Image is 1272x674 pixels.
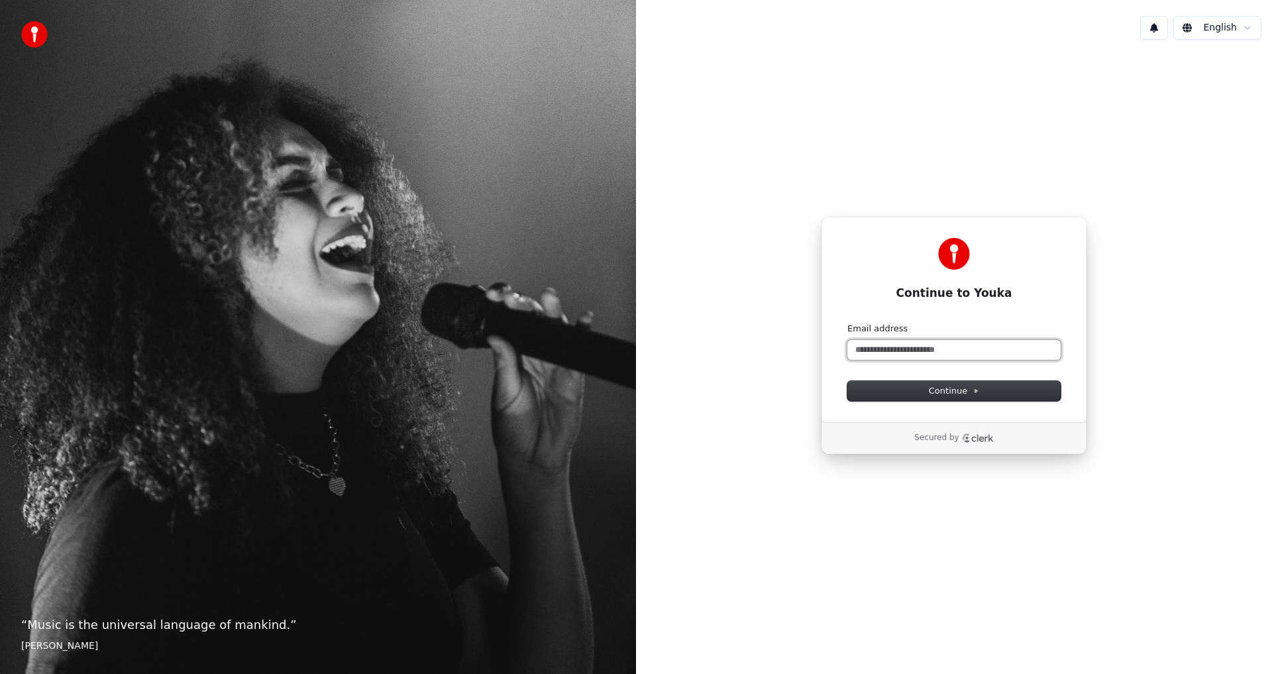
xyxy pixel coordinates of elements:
p: Secured by [914,433,959,443]
span: Continue [929,385,979,397]
p: “ Music is the universal language of mankind. ” [21,616,615,634]
button: Continue [847,381,1061,401]
h1: Continue to Youka [847,286,1061,302]
img: Youka [938,238,970,270]
img: youka [21,21,48,48]
a: Clerk logo [962,433,994,443]
label: Email address [847,323,908,335]
footer: [PERSON_NAME] [21,640,615,653]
